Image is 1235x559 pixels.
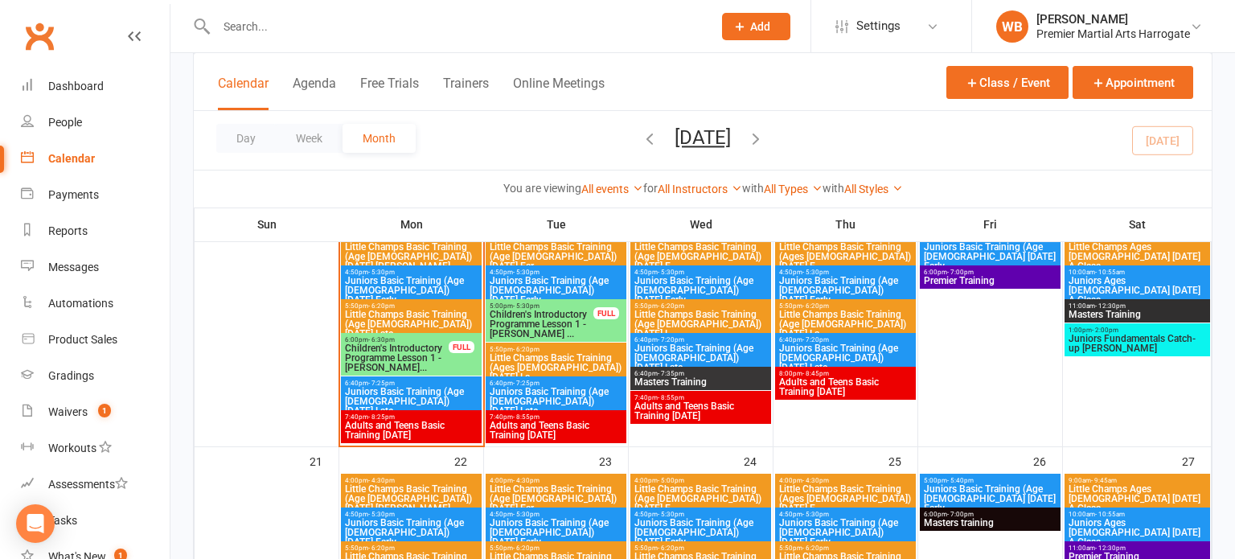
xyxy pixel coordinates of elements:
[21,249,170,286] a: Messages
[489,421,623,440] span: Adults and Teens Basic Training [DATE]
[888,447,917,474] div: 25
[1036,12,1190,27] div: [PERSON_NAME]
[634,302,768,310] span: 5:50pm
[593,307,619,319] div: FULL
[923,276,1057,286] span: Premier Training
[634,242,768,271] span: Little Champs Basic Training (Age [DEMOGRAPHIC_DATA]) [DATE] E...
[195,208,339,241] th: Sun
[21,177,170,213] a: Payments
[778,370,913,377] span: 8:00pm
[21,430,170,467] a: Workouts
[344,276,478,305] span: Juniors Basic Training (Age [DEMOGRAPHIC_DATA]) [DATE] Early
[48,369,94,382] div: Gradings
[513,380,540,387] span: - 7:25pm
[21,105,170,141] a: People
[344,387,478,416] span: Juniors Basic Training (Age [DEMOGRAPHIC_DATA]) [DATE] Late
[634,336,768,343] span: 6:40pm
[344,269,478,276] span: 4:50pm
[1095,545,1126,552] span: - 12:30pm
[923,484,1057,513] span: Juniors Basic Training (Age [DEMOGRAPHIC_DATA] [DATE] Early
[21,358,170,394] a: Gradings
[48,442,96,454] div: Workouts
[489,310,594,339] span: Children's Introductory Programme Lesson 1 - [PERSON_NAME] ...
[750,20,770,33] span: Add
[1068,302,1207,310] span: 11:00am
[1095,302,1126,310] span: - 12:30pm
[802,269,829,276] span: - 5:30pm
[1068,518,1207,547] span: Juniors Ages [DEMOGRAPHIC_DATA] [DATE] A Class
[634,518,768,547] span: Juniors Basic Training (Age [DEMOGRAPHIC_DATA]) [DATE] Early
[343,124,416,153] button: Month
[344,413,478,421] span: 7:40pm
[368,302,395,310] span: - 6:20pm
[489,346,623,353] span: 5:50pm
[484,208,629,241] th: Tue
[773,208,918,241] th: Thu
[658,336,684,343] span: - 7:20pm
[21,503,170,539] a: Tasks
[218,76,269,110] button: Calendar
[344,336,449,343] span: 6:00pm
[1068,484,1207,513] span: Little Champs Ages [DEMOGRAPHIC_DATA] [DATE] A Class
[947,269,974,276] span: - 7:00pm
[1068,276,1207,305] span: Juniors Ages [DEMOGRAPHIC_DATA] [DATE] A Class
[1068,511,1207,518] span: 10:00am
[216,124,276,153] button: Day
[513,346,540,353] span: - 6:20pm
[634,545,768,552] span: 5:50pm
[48,116,82,129] div: People
[1092,327,1118,334] span: - 2:00pm
[48,405,88,418] div: Waivers
[918,208,1063,241] th: Fri
[996,10,1028,43] div: WB
[778,269,913,276] span: 4:50pm
[658,477,684,484] span: - 5:00pm
[1068,242,1207,271] span: Little Champs Ages [DEMOGRAPHIC_DATA] [DATE] A Class
[1068,269,1207,276] span: 10:00am
[454,447,483,474] div: 22
[634,377,768,387] span: Masters Training
[634,310,768,339] span: Little Champs Basic Training (Age [DEMOGRAPHIC_DATA]) [DATE] L...
[778,336,913,343] span: 6:40pm
[1068,334,1207,353] span: Juniors Fundamentals Catch-up [PERSON_NAME]
[844,183,903,195] a: All Styles
[368,477,395,484] span: - 4:30pm
[778,518,913,547] span: Juniors Basic Training (Age [DEMOGRAPHIC_DATA]) [DATE] Early
[344,242,478,271] span: Little Champs Basic Training (Age [DEMOGRAPHIC_DATA]) [DATE] [PERSON_NAME]...
[98,404,111,417] span: 1
[778,276,913,305] span: Juniors Basic Training (Age [DEMOGRAPHIC_DATA]) [DATE] Early
[344,484,478,513] span: Little Champs Basic Training (Age [DEMOGRAPHIC_DATA]) [DATE] [PERSON_NAME]...
[344,310,478,339] span: Little Champs Basic Training (Age [DEMOGRAPHIC_DATA]) [DATE] Late
[675,126,731,149] button: [DATE]
[802,302,829,310] span: - 6:20pm
[778,545,913,552] span: 5:50pm
[368,511,395,518] span: - 5:30pm
[778,377,913,397] span: Adults and Teens Basic Training [DATE]
[658,183,742,195] a: All Instructors
[923,242,1057,271] span: Juniors Basic Training (Age [DEMOGRAPHIC_DATA] [DATE] Early
[581,183,643,195] a: All events
[923,269,1057,276] span: 6:00pm
[48,224,88,237] div: Reports
[368,380,395,387] span: - 7:25pm
[1095,511,1125,518] span: - 10:55am
[368,269,395,276] span: - 5:30pm
[947,511,974,518] span: - 7:00pm
[48,80,104,92] div: Dashboard
[778,511,913,518] span: 4:50pm
[21,141,170,177] a: Calendar
[658,302,684,310] span: - 6:20pm
[513,477,540,484] span: - 4:30pm
[344,511,478,518] span: 4:50pm
[778,477,913,484] span: 4:00pm
[764,183,823,195] a: All Types
[513,302,540,310] span: - 5:30pm
[802,545,829,552] span: - 6:20pm
[48,261,99,273] div: Messages
[489,380,623,387] span: 6:40pm
[513,413,540,421] span: - 8:55pm
[599,447,628,474] div: 23
[489,302,594,310] span: 5:00pm
[344,518,478,547] span: Juniors Basic Training (Age [DEMOGRAPHIC_DATA]) [DATE] Early
[489,276,623,305] span: Juniors Basic Training (Age [DEMOGRAPHIC_DATA]) [DATE] Early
